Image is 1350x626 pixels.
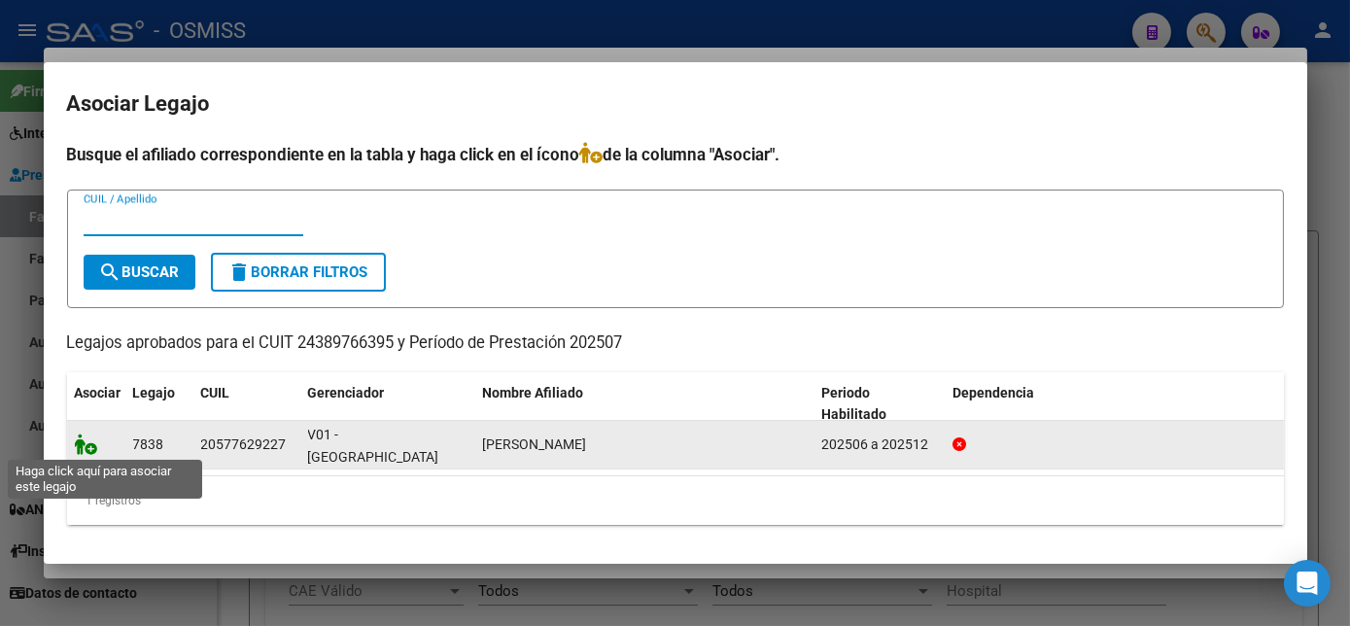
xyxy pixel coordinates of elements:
span: Dependencia [952,385,1034,400]
span: Legajo [133,385,176,400]
div: 20577629227 [201,434,287,456]
button: Buscar [84,255,195,290]
div: Open Intercom Messenger [1284,560,1331,607]
span: Asociar [75,385,121,400]
span: Periodo Habilitado [821,385,886,423]
span: Gerenciador [308,385,385,400]
span: Borrar Filtros [228,263,368,281]
div: 1 registros [67,476,1284,525]
mat-icon: delete [228,261,252,284]
datatable-header-cell: Dependencia [945,372,1284,436]
span: Nombre Afiliado [483,385,584,400]
datatable-header-cell: Asociar [67,372,125,436]
span: RAFAELLI BRUNO SEBASTIAN [483,436,587,452]
span: 7838 [133,436,164,452]
span: V01 - [GEOGRAPHIC_DATA] [308,427,439,465]
mat-icon: search [99,261,122,284]
h4: Busque el afiliado correspondiente en la tabla y haga click en el ícono de la columna "Asociar". [67,142,1284,167]
datatable-header-cell: Periodo Habilitado [813,372,945,436]
datatable-header-cell: Nombre Afiliado [475,372,814,436]
span: CUIL [201,385,230,400]
datatable-header-cell: Legajo [125,372,193,436]
button: Borrar Filtros [211,253,386,292]
datatable-header-cell: Gerenciador [300,372,475,436]
h2: Asociar Legajo [67,86,1284,122]
p: Legajos aprobados para el CUIT 24389766395 y Período de Prestación 202507 [67,331,1284,356]
datatable-header-cell: CUIL [193,372,300,436]
div: 202506 a 202512 [821,434,937,456]
span: Buscar [99,263,180,281]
